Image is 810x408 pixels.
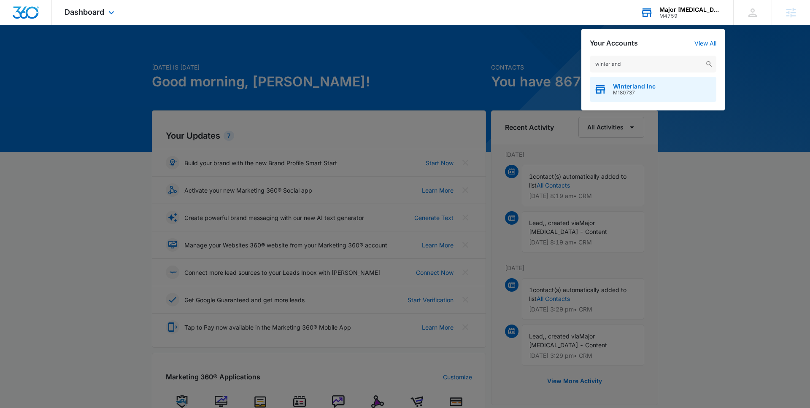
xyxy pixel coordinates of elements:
a: View All [694,40,716,47]
span: Dashboard [65,8,104,16]
div: account name [659,6,721,13]
input: Search Accounts [590,56,716,72]
span: Winterland Inc [613,83,656,90]
span: M180737 [613,90,656,96]
button: Winterland IncM180737 [590,77,716,102]
div: account id [659,13,721,19]
h2: Your Accounts [590,39,638,47]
